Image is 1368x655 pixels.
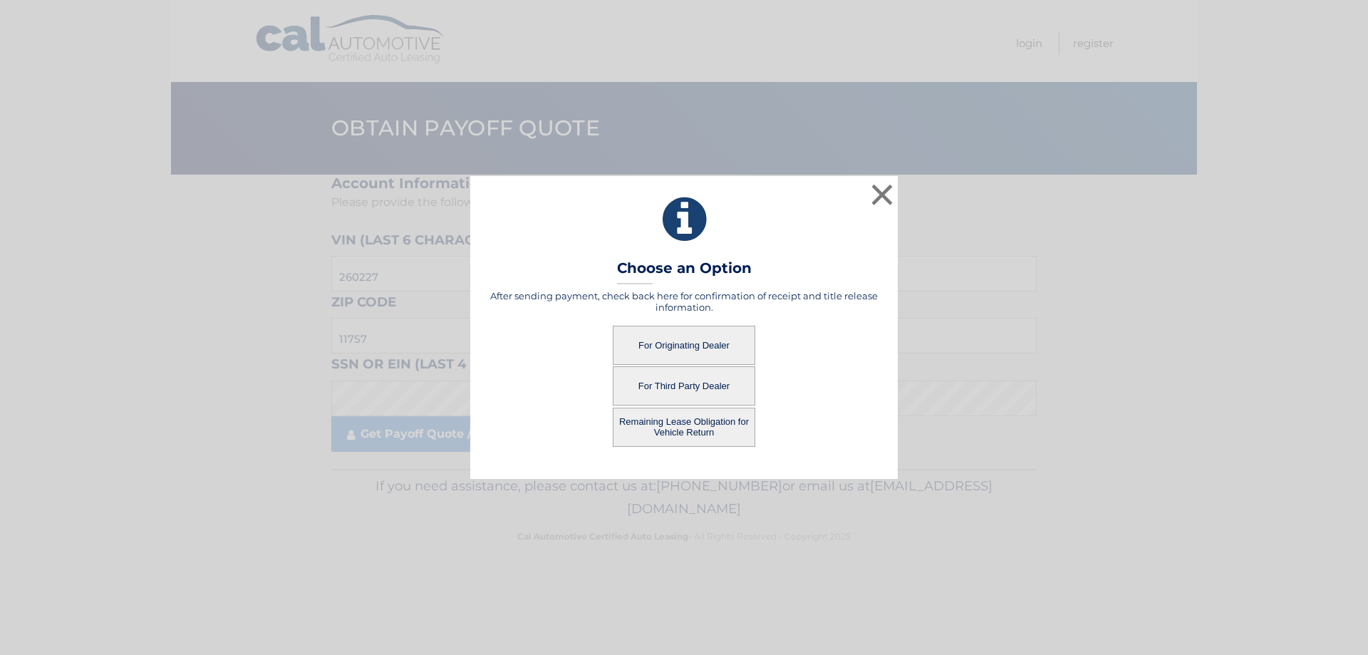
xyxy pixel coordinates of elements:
button: For Third Party Dealer [613,366,755,406]
button: Remaining Lease Obligation for Vehicle Return [613,408,755,447]
button: × [868,180,896,209]
h5: After sending payment, check back here for confirmation of receipt and title release information. [488,290,880,313]
h3: Choose an Option [617,259,752,284]
button: For Originating Dealer [613,326,755,365]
